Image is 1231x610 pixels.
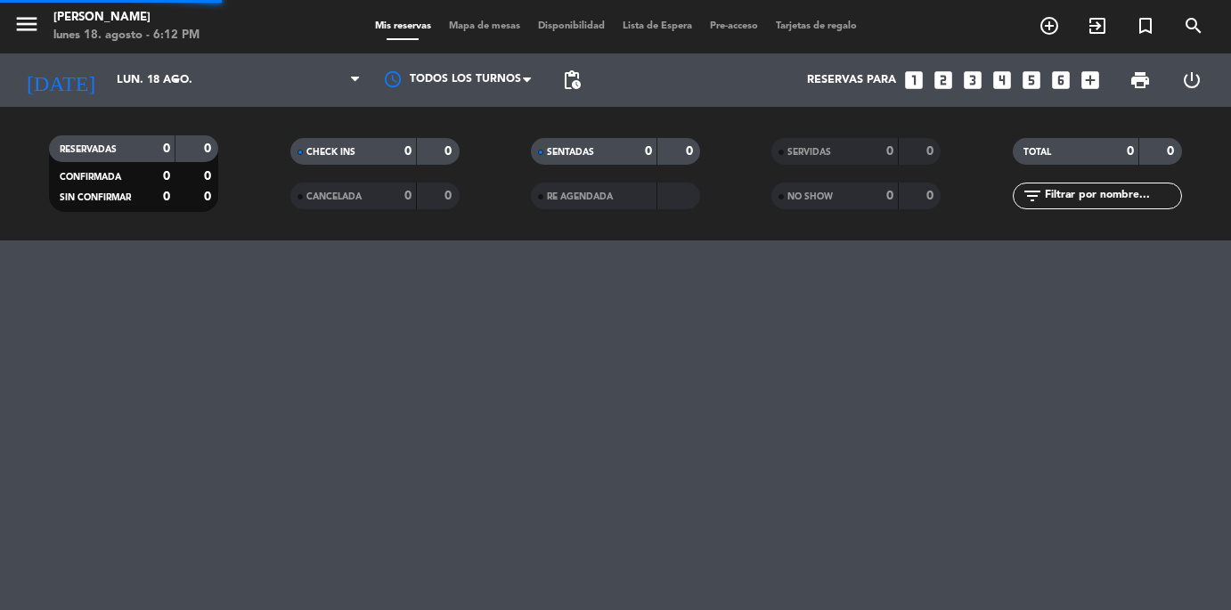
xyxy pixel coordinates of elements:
[404,190,412,202] strong: 0
[204,170,215,183] strong: 0
[1167,145,1178,158] strong: 0
[1127,145,1134,158] strong: 0
[1121,11,1170,41] span: Reserva especial
[807,74,896,86] span: Reservas para
[547,192,613,201] span: RE AGENDADA
[13,11,40,44] button: menu
[1043,186,1181,206] input: Filtrar por nombre...
[163,191,170,203] strong: 0
[440,21,529,31] span: Mapa de mesas
[1183,15,1204,37] i: search
[404,145,412,158] strong: 0
[13,11,40,37] i: menu
[1023,148,1051,157] span: TOTAL
[53,27,200,45] div: lunes 18. agosto - 6:12 PM
[1073,11,1121,41] span: WALK IN
[166,69,187,91] i: arrow_drop_down
[366,21,440,31] span: Mis reservas
[60,145,117,154] span: RESERVADAS
[1135,15,1156,37] i: turned_in_not
[561,69,583,91] span: pending_actions
[1170,11,1218,41] span: BUSCAR
[787,148,831,157] span: SERVIDAS
[1079,69,1102,92] i: add_box
[204,191,215,203] strong: 0
[60,193,131,202] span: SIN CONFIRMAR
[686,145,697,158] strong: 0
[1022,185,1043,207] i: filter_list
[926,145,937,158] strong: 0
[306,192,362,201] span: CANCELADA
[902,69,925,92] i: looks_one
[547,148,594,157] span: SENTADAS
[645,145,652,158] strong: 0
[1181,69,1202,91] i: power_settings_new
[306,148,355,157] span: CHECK INS
[60,173,121,182] span: CONFIRMADA
[961,69,984,92] i: looks_3
[1166,53,1218,107] div: LOG OUT
[53,9,200,27] div: [PERSON_NAME]
[1020,69,1043,92] i: looks_5
[787,192,833,201] span: NO SHOW
[1087,15,1108,37] i: exit_to_app
[614,21,701,31] span: Lista de Espera
[163,170,170,183] strong: 0
[204,142,215,155] strong: 0
[932,69,955,92] i: looks_two
[13,61,108,100] i: [DATE]
[1129,69,1151,91] span: print
[886,145,893,158] strong: 0
[163,142,170,155] strong: 0
[991,69,1014,92] i: looks_4
[1039,15,1060,37] i: add_circle_outline
[926,190,937,202] strong: 0
[529,21,614,31] span: Disponibilidad
[1025,11,1073,41] span: RESERVAR MESA
[444,145,455,158] strong: 0
[701,21,767,31] span: Pre-acceso
[767,21,866,31] span: Tarjetas de regalo
[1049,69,1072,92] i: looks_6
[444,190,455,202] strong: 0
[886,190,893,202] strong: 0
